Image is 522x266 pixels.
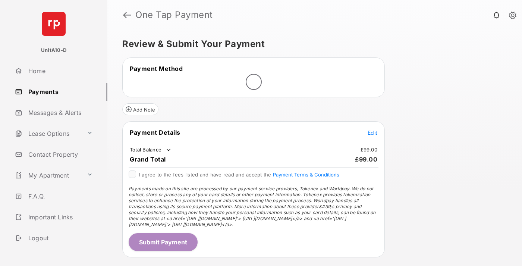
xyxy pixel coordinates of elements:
a: Lease Options [12,125,84,143]
a: Important Links [12,208,96,226]
a: Messages & Alerts [12,104,107,122]
button: I agree to the fees listed and have read and accept the [273,172,339,178]
span: £99.00 [355,156,377,163]
span: I agree to the fees listed and have read and accept the [139,172,339,178]
td: £99.00 [360,146,378,153]
a: Contact Property [12,145,107,163]
button: Submit Payment [129,233,198,251]
span: Payment Details [130,129,180,136]
button: Edit [368,129,377,136]
span: Payments made on this site are processed by our payment service providers, Tokenex and Worldpay. ... [129,186,375,227]
span: Payment Method [130,65,183,72]
a: Payments [12,83,107,101]
a: Logout [12,229,107,247]
a: My Apartment [12,166,84,184]
img: svg+xml;base64,PHN2ZyB4bWxucz0iaHR0cDovL3d3dy53My5vcmcvMjAwMC9zdmciIHdpZHRoPSI2NCIgaGVpZ2h0PSI2NC... [42,12,66,36]
p: UnitA10-D [41,47,66,54]
a: Home [12,62,107,80]
h5: Review & Submit Your Payment [122,40,501,48]
strong: One Tap Payment [135,10,213,19]
button: Add Note [122,103,158,115]
span: Grand Total [130,156,166,163]
td: Total Balance [129,146,172,154]
a: F.A.Q. [12,187,107,205]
